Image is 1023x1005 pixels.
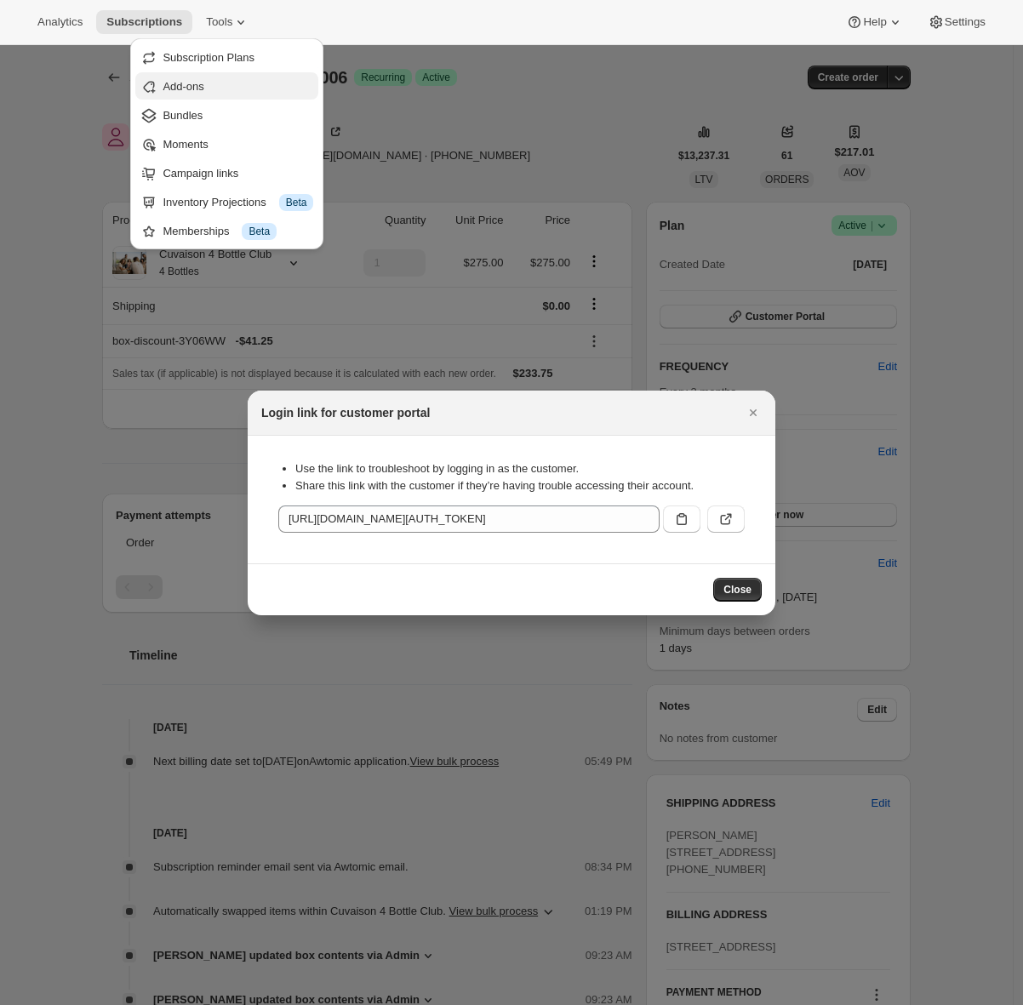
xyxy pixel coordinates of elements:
button: Subscription Plans [135,43,318,71]
button: Subscriptions [96,10,192,34]
button: Tools [196,10,260,34]
span: Campaign links [163,167,238,180]
span: Add-ons [163,80,203,93]
button: Analytics [27,10,93,34]
span: Help [863,15,886,29]
button: Help [836,10,913,34]
button: Add-ons [135,72,318,100]
button: Settings [917,10,996,34]
button: Inventory Projections [135,188,318,215]
span: Subscription Plans [163,51,254,64]
span: Bundles [163,109,203,122]
span: Analytics [37,15,83,29]
li: Use the link to troubleshoot by logging in as the customer. [295,460,745,477]
span: Moments [163,138,208,151]
button: Memberships [135,217,318,244]
button: Close [713,578,762,602]
button: Moments [135,130,318,157]
button: Campaign links [135,159,318,186]
span: Beta [286,196,307,209]
li: Share this link with the customer if they’re having trouble accessing their account. [295,477,745,494]
span: Beta [249,225,270,238]
span: Close [723,583,752,597]
div: Inventory Projections [163,194,313,211]
h2: Login link for customer portal [261,404,430,421]
span: Tools [206,15,232,29]
span: Subscriptions [106,15,182,29]
span: Settings [945,15,986,29]
button: Bundles [135,101,318,128]
button: Close [741,401,765,425]
div: Memberships [163,223,313,240]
